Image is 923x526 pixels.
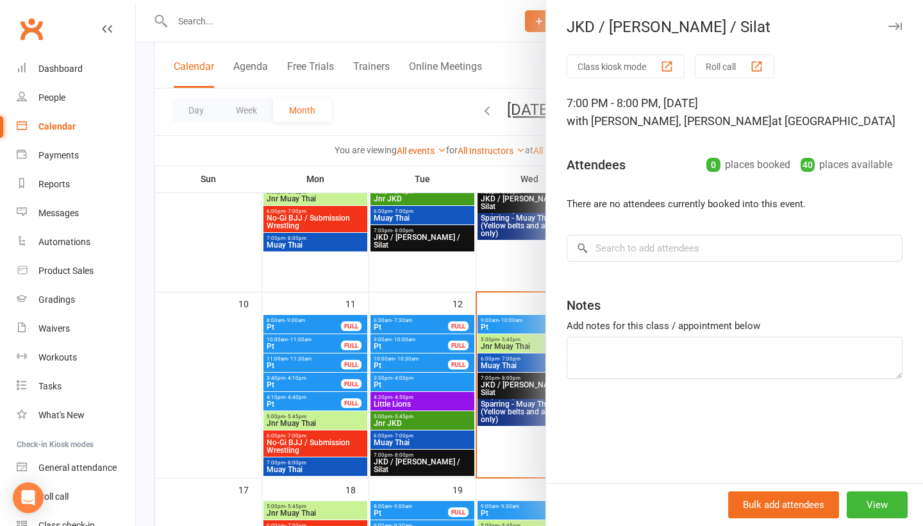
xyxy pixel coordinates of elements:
[17,454,135,482] a: General attendance kiosk mode
[17,257,135,285] a: Product Sales
[38,179,70,189] div: Reports
[17,83,135,112] a: People
[567,196,902,212] li: There are no attendees currently booked into this event.
[567,94,902,130] div: 7:00 PM - 8:00 PM, [DATE]
[38,121,76,131] div: Calendar
[847,491,908,518] button: View
[801,156,892,174] div: places available
[38,294,75,305] div: Gradings
[38,150,79,160] div: Payments
[38,64,83,74] div: Dashboard
[567,235,902,262] input: Search to add attendees
[567,296,601,314] div: Notes
[38,92,65,103] div: People
[38,462,117,473] div: General attendance
[546,18,923,36] div: JKD / [PERSON_NAME] / Silat
[38,352,77,362] div: Workouts
[17,285,135,314] a: Gradings
[772,114,895,128] span: at [GEOGRAPHIC_DATA]
[17,343,135,372] a: Workouts
[15,13,47,45] a: Clubworx
[17,170,135,199] a: Reports
[801,158,815,172] div: 40
[38,491,69,502] div: Roll call
[728,491,839,518] button: Bulk add attendees
[38,237,90,247] div: Automations
[38,208,79,218] div: Messages
[38,266,94,276] div: Product Sales
[13,482,44,513] div: Open Intercom Messenger
[17,482,135,511] a: Roll call
[38,381,62,391] div: Tasks
[17,228,135,257] a: Automations
[38,323,70,334] div: Waivers
[17,55,135,83] a: Dashboard
[706,158,720,172] div: 0
[17,112,135,141] a: Calendar
[567,114,772,128] span: with [PERSON_NAME], [PERSON_NAME]
[17,401,135,430] a: What's New
[695,55,774,78] button: Roll call
[567,156,626,174] div: Attendees
[17,372,135,401] a: Tasks
[567,55,685,78] button: Class kiosk mode
[706,156,790,174] div: places booked
[17,199,135,228] a: Messages
[567,318,902,334] div: Add notes for this class / appointment below
[17,141,135,170] a: Payments
[17,314,135,343] a: Waivers
[38,410,85,420] div: What's New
